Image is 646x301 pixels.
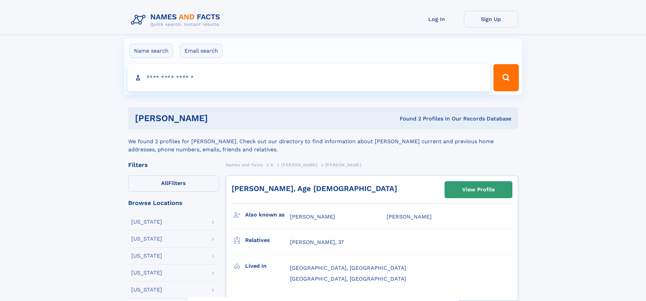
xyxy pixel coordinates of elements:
[464,11,518,27] a: Sign Up
[290,276,406,282] span: [GEOGRAPHIC_DATA], [GEOGRAPHIC_DATA]
[410,11,464,27] a: Log In
[445,182,512,198] a: View Profile
[131,219,162,225] div: [US_STATE]
[304,115,511,123] div: Found 2 Profiles In Our Records Database
[245,260,290,272] h3: Lived in
[281,161,317,169] a: [PERSON_NAME]
[387,213,432,220] span: [PERSON_NAME]
[128,11,226,29] img: Logo Names and Facts
[131,253,162,259] div: [US_STATE]
[493,64,518,91] button: Search Button
[131,287,162,293] div: [US_STATE]
[281,163,317,167] span: [PERSON_NAME]
[130,44,173,58] label: Name search
[245,209,290,221] h3: Also known as
[128,64,491,91] input: search input
[462,182,495,197] div: View Profile
[128,200,219,206] div: Browse Locations
[290,213,335,220] span: [PERSON_NAME]
[131,270,162,276] div: [US_STATE]
[226,161,263,169] a: Names and Facts
[131,236,162,242] div: [US_STATE]
[325,163,361,167] span: [PERSON_NAME]
[180,44,222,58] label: Email search
[128,162,219,168] div: Filters
[232,184,397,193] a: [PERSON_NAME], Age [DEMOGRAPHIC_DATA]
[161,180,168,186] span: All
[290,239,344,246] a: [PERSON_NAME], 37
[290,265,406,271] span: [GEOGRAPHIC_DATA], [GEOGRAPHIC_DATA]
[271,163,274,167] span: K
[128,129,518,154] div: We found 2 profiles for [PERSON_NAME]. Check out our directory to find information about [PERSON_...
[128,175,219,192] label: Filters
[271,161,274,169] a: K
[245,234,290,246] h3: Relatives
[135,114,304,123] h1: [PERSON_NAME]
